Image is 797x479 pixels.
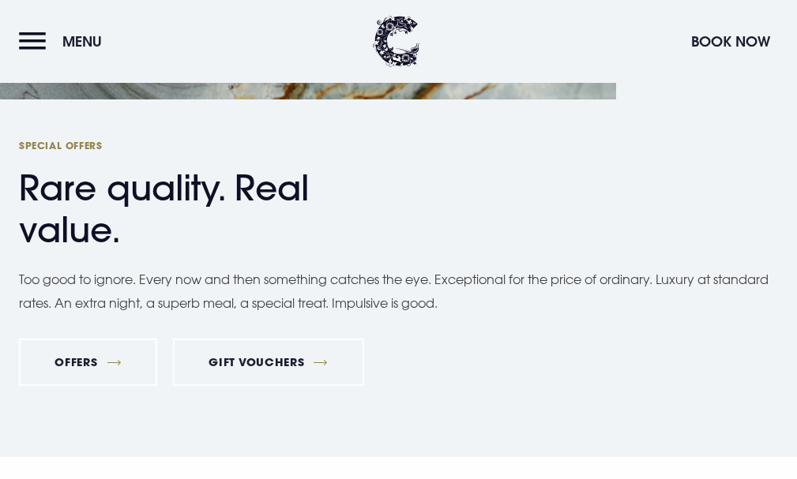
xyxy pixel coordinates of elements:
button: Book Now [683,24,778,58]
a: Offers [19,339,157,386]
button: Menu [19,24,110,58]
p: Too good to ignore. Every now and then something catches the eye. Exceptional for the price of or... [19,268,778,316]
a: Gift Vouchers [173,339,364,386]
span: Menu [62,32,102,51]
img: Clandeboye Lodge [373,16,420,67]
h2: Rare quality. Real value. [19,139,327,251]
span: Special Offers [19,139,327,152]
